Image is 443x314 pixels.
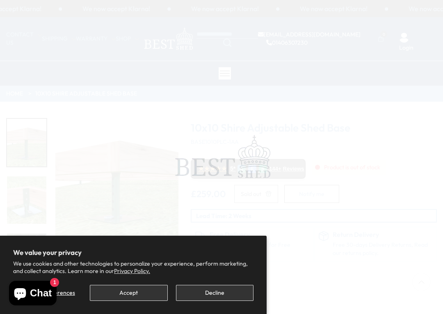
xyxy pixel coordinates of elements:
h2: We value your privacy [13,249,253,256]
button: Accept [90,285,167,301]
inbox-online-store-chat: Shopify online store chat [7,281,59,307]
p: We use cookies and other technologies to personalize your experience, perform marketing, and coll... [13,260,253,275]
button: Decline [176,285,253,301]
a: Privacy Policy. [114,267,150,275]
